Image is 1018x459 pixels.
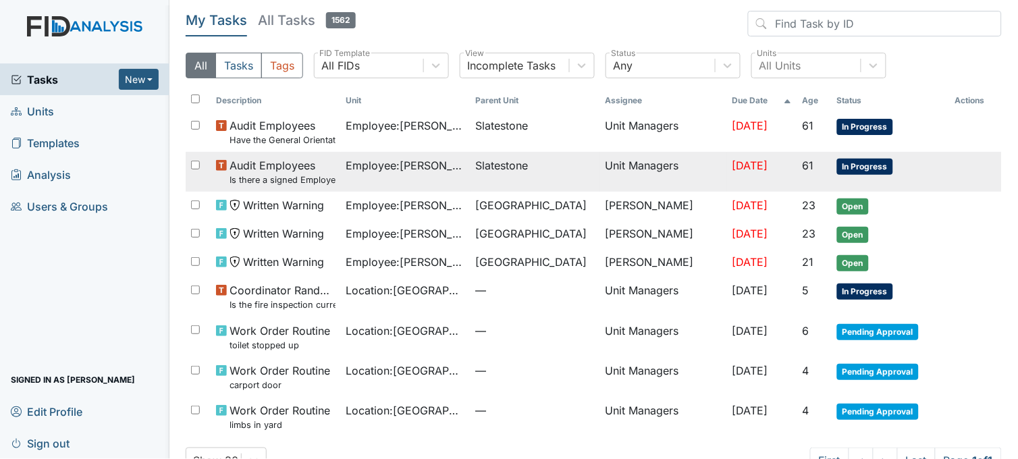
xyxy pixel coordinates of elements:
span: 6 [803,324,809,337]
span: Employee : [PERSON_NAME][GEOGRAPHIC_DATA] [346,254,465,270]
span: [GEOGRAPHIC_DATA] [476,254,587,270]
span: Location : [GEOGRAPHIC_DATA] [346,402,465,418]
span: Employee : [PERSON_NAME] [346,117,465,134]
button: All [186,53,216,78]
td: [PERSON_NAME] [600,192,727,220]
span: — [476,402,595,418]
span: Written Warning [243,254,324,270]
span: Location : [GEOGRAPHIC_DATA] [346,362,465,379]
div: All FIDs [321,57,360,74]
a: Tasks [11,72,119,88]
td: [PERSON_NAME] [600,220,727,248]
span: In Progress [837,283,893,300]
span: 1562 [326,12,356,28]
th: Toggle SortBy [471,89,600,112]
span: — [476,323,595,339]
span: Signed in as [PERSON_NAME] [11,369,135,390]
th: Toggle SortBy [341,89,471,112]
td: Unit Managers [600,357,727,397]
h5: All Tasks [258,11,356,30]
span: 5 [803,283,809,297]
td: [PERSON_NAME] [600,248,727,277]
small: Is there a signed Employee Job Description in the file for the employee's current position? [230,173,335,186]
span: In Progress [837,119,893,135]
small: Is the fire inspection current (from the Fire [PERSON_NAME])? [230,298,335,311]
span: [DATE] [732,404,768,417]
span: Pending Approval [837,404,919,420]
span: Edit Profile [11,401,82,422]
td: Unit Managers [600,317,727,357]
span: 23 [803,227,816,240]
div: All Units [759,57,801,74]
small: carport door [230,379,330,391]
span: [DATE] [732,283,768,297]
button: New [119,69,159,90]
span: Work Order Routine carport door [230,362,330,391]
span: Pending Approval [837,324,919,340]
span: Location : [GEOGRAPHIC_DATA] [346,323,465,339]
span: Audit Employees Have the General Orientation and ICF Orientation forms been completed? [230,117,335,146]
span: 21 [803,255,814,269]
th: Toggle SortBy [727,89,797,112]
th: Toggle SortBy [797,89,832,112]
span: 23 [803,198,816,212]
span: Work Order Routine limbs in yard [230,402,330,431]
span: 4 [803,364,809,377]
th: Toggle SortBy [832,89,950,112]
td: Unit Managers [600,277,727,317]
span: Slatestone [476,117,529,134]
div: Any [613,57,633,74]
span: Location : [GEOGRAPHIC_DATA] [346,282,465,298]
td: Unit Managers [600,397,727,437]
td: Unit Managers [600,112,727,152]
span: — [476,282,595,298]
span: [DATE] [732,119,768,132]
span: Audit Employees Is there a signed Employee Job Description in the file for the employee's current... [230,157,335,186]
span: Units [11,101,54,122]
small: Have the General Orientation and ICF Orientation forms been completed? [230,134,335,146]
th: Actions [950,89,1002,112]
h5: My Tasks [186,11,247,30]
th: Assignee [600,89,727,112]
span: Coordinator Random Is the fire inspection current (from the Fire Marshall)? [230,282,335,311]
input: Toggle All Rows Selected [191,94,200,103]
th: Toggle SortBy [211,89,340,112]
span: [DATE] [732,227,768,240]
span: In Progress [837,159,893,175]
span: Employee : [PERSON_NAME] [346,197,465,213]
small: limbs in yard [230,418,330,431]
span: Open [837,255,869,271]
span: 61 [803,119,814,132]
span: Employee : [PERSON_NAME] [346,225,465,242]
small: toilet stopped up [230,339,330,352]
span: Analysis [11,164,71,185]
span: [DATE] [732,198,768,212]
div: Type filter [186,53,303,78]
span: 4 [803,404,809,417]
span: [GEOGRAPHIC_DATA] [476,225,587,242]
span: Open [837,198,869,215]
span: Work Order Routine toilet stopped up [230,323,330,352]
span: [DATE] [732,324,768,337]
span: Sign out [11,433,70,454]
input: Find Task by ID [748,11,1002,36]
span: Written Warning [243,225,324,242]
span: 61 [803,159,814,172]
span: [DATE] [732,364,768,377]
td: Unit Managers [600,152,727,192]
span: Slatestone [476,157,529,173]
span: Open [837,227,869,243]
span: Users & Groups [11,196,108,217]
span: [DATE] [732,159,768,172]
button: Tags [261,53,303,78]
button: Tasks [215,53,262,78]
span: — [476,362,595,379]
span: Pending Approval [837,364,919,380]
span: Templates [11,132,80,153]
span: [GEOGRAPHIC_DATA] [476,197,587,213]
span: Employee : [PERSON_NAME] [346,157,465,173]
span: Written Warning [243,197,324,213]
div: Incomplete Tasks [467,57,556,74]
span: [DATE] [732,255,768,269]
